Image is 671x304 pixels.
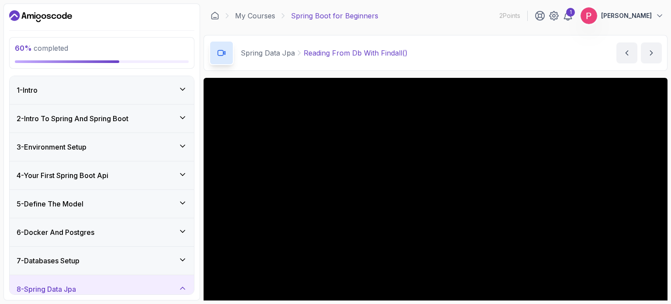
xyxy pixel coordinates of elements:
[17,255,80,266] h3: 7 - Databases Setup
[235,10,275,21] a: My Courses
[15,44,32,52] span: 60 %
[17,142,86,152] h3: 3 - Environment Setup
[10,76,194,104] button: 1-Intro
[17,284,76,294] h3: 8 - Spring Data Jpa
[563,10,573,21] a: 1
[10,133,194,161] button: 3-Environment Setup
[616,42,637,63] button: previous content
[17,199,83,209] h3: 5 - Define The Model
[17,85,38,95] h3: 1 - Intro
[9,9,72,23] a: Dashboard
[580,7,664,24] button: user profile image[PERSON_NAME]
[241,48,295,58] p: Spring Data Jpa
[15,44,68,52] span: completed
[641,42,662,63] button: next content
[581,7,597,24] img: user profile image
[291,10,378,21] p: Spring Boot for Beginners
[17,113,128,124] h3: 2 - Intro To Spring And Spring Boot
[10,218,194,246] button: 6-Docker And Postgres
[10,161,194,189] button: 4-Your First Spring Boot Api
[10,190,194,218] button: 5-Define The Model
[17,227,94,238] h3: 6 - Docker And Postgres
[10,247,194,275] button: 7-Databases Setup
[211,11,219,20] a: Dashboard
[499,11,520,20] p: 2 Points
[304,48,408,58] p: Reading From Db With Findall()
[10,275,194,303] button: 8-Spring Data Jpa
[566,8,575,17] div: 1
[17,170,108,181] h3: 4 - Your First Spring Boot Api
[601,11,652,20] p: [PERSON_NAME]
[10,105,194,133] button: 2-Intro To Spring And Spring Boot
